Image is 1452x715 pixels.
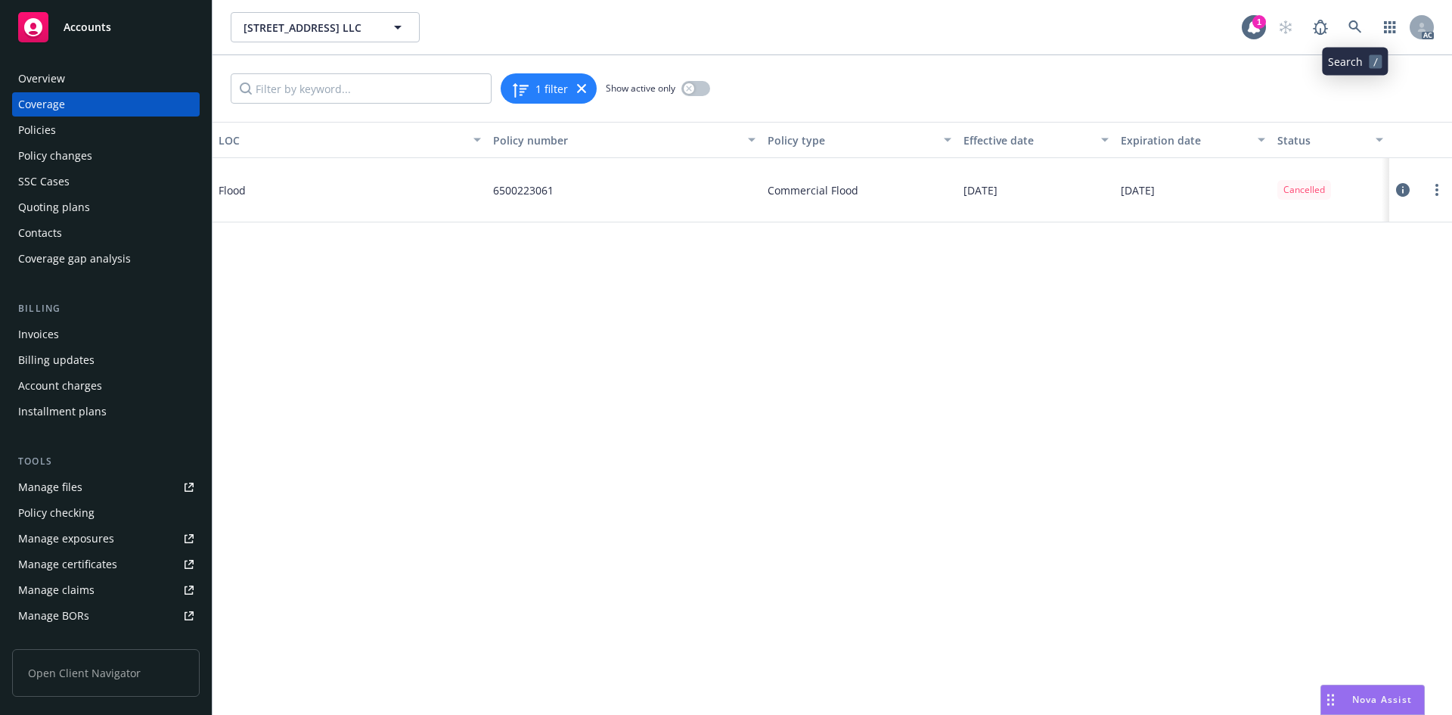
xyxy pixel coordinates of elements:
span: Show active only [606,82,675,95]
a: Policy checking [12,501,200,525]
div: Policy number [493,132,739,148]
div: Installment plans [18,399,107,424]
div: Account charges [18,374,102,398]
a: Overview [12,67,200,91]
a: Manage exposures [12,527,200,551]
span: 1 filter [535,81,568,97]
div: Contacts [18,221,62,245]
button: [STREET_ADDRESS] LLC [231,12,420,42]
a: Manage BORs [12,604,200,628]
div: Overview [18,67,65,91]
a: SSC Cases [12,169,200,194]
div: Policy changes [18,144,92,168]
div: Manage certificates [18,552,117,577]
span: Open Client Navigator [12,649,200,697]
button: Effective date [957,122,1114,158]
div: Expiration date [1121,132,1249,148]
button: Nova Assist [1320,685,1425,715]
div: Manage claims [18,578,95,602]
div: Policies [18,118,56,142]
a: Coverage [12,92,200,117]
button: Status [1271,122,1389,158]
a: Start snowing [1270,12,1301,42]
div: Manage BORs [18,604,89,628]
a: Contacts [12,221,200,245]
a: Installment plans [12,399,200,424]
a: more [1428,181,1446,199]
button: LOC [213,122,487,158]
a: Switch app [1375,12,1405,42]
button: Policy number [487,122,762,158]
a: Report a Bug [1305,12,1336,42]
span: [DATE] [963,182,997,198]
div: Coverage [18,92,65,117]
a: Invoices [12,322,200,347]
button: Policy type [762,122,957,158]
div: Drag to move [1321,685,1340,714]
a: Account charges [12,374,200,398]
a: Manage files [12,475,200,499]
div: Quoting plans [18,195,90,219]
a: Manage claims [12,578,200,602]
span: [DATE] [1121,182,1155,198]
a: Coverage gap analysis [12,247,200,271]
div: Effective date [963,132,1091,148]
span: [STREET_ADDRESS] LLC [244,20,374,36]
a: Billing updates [12,348,200,372]
div: Billing [12,301,200,316]
div: Manage exposures [18,527,114,551]
a: Quoting plans [12,195,200,219]
span: 6500223061 [493,182,554,198]
span: Cancelled [1283,183,1325,197]
div: 1 [1252,15,1266,29]
a: Policy changes [12,144,200,168]
span: Commercial Flood [768,182,858,198]
input: Filter by keyword... [231,73,492,104]
div: Billing updates [18,348,95,372]
div: Coverage gap analysis [18,247,131,271]
button: Expiration date [1115,122,1271,158]
span: Accounts [64,21,111,33]
div: Invoices [18,322,59,347]
div: SSC Cases [18,169,70,194]
div: Policy type [768,132,935,148]
a: Policies [12,118,200,142]
div: Summary of insurance [18,630,133,654]
a: Accounts [12,6,200,48]
div: LOC [219,132,464,148]
a: Search [1340,12,1370,42]
div: Tools [12,454,200,469]
span: Nova Assist [1352,693,1412,706]
div: Policy checking [18,501,95,525]
div: Status [1277,132,1367,148]
div: Manage files [18,475,82,499]
a: Manage certificates [12,552,200,577]
a: Summary of insurance [12,630,200,654]
span: Flood [219,182,445,198]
